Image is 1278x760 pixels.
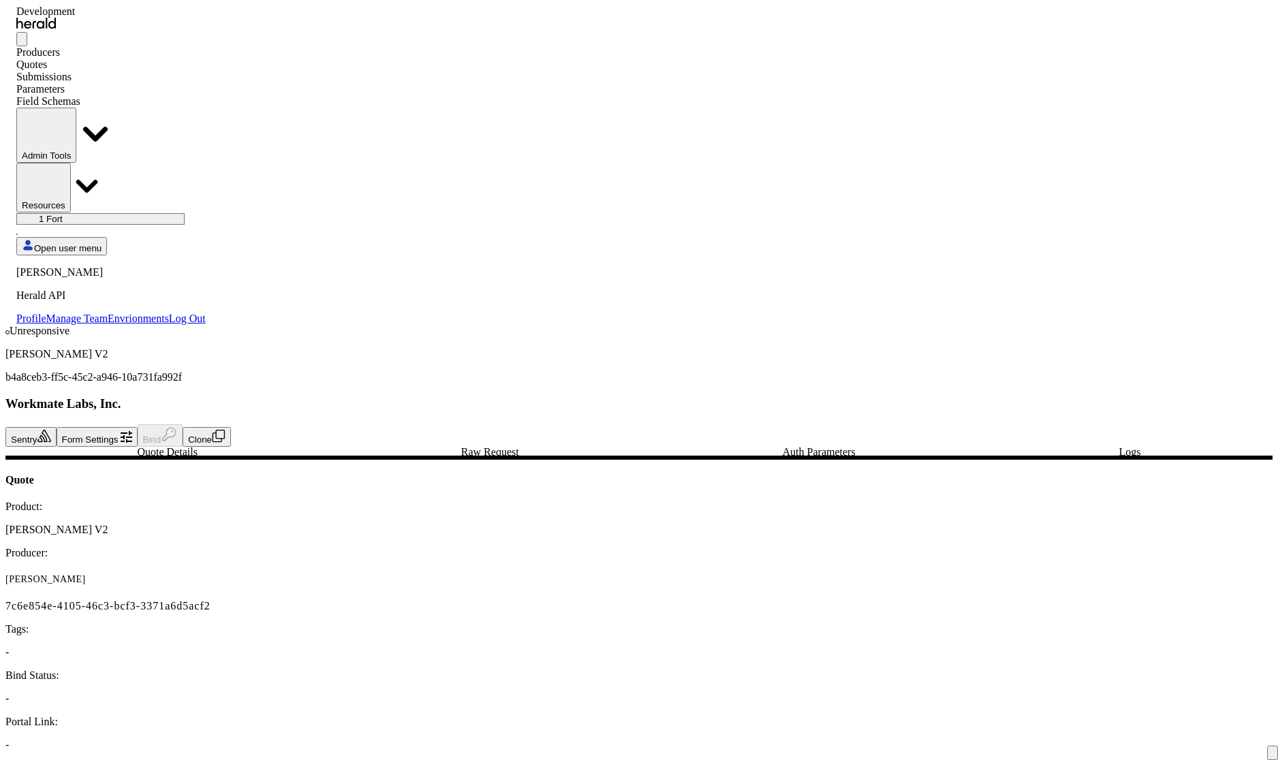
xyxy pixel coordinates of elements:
[16,95,206,108] div: Field Schemas
[10,325,69,336] span: Unresponsive
[5,739,1273,751] p: -
[1119,447,1141,458] span: Logs
[183,427,231,447] button: Clone
[16,108,76,163] button: internal dropdown menu
[5,348,1273,360] p: [PERSON_NAME] V2
[16,237,107,255] button: Open user menu
[5,427,57,447] button: Sentry
[5,646,1273,659] p: -
[108,313,169,324] a: Envrionments
[16,266,206,279] p: [PERSON_NAME]
[5,570,1273,589] p: [PERSON_NAME]
[16,163,71,212] button: Resources dropdown menu
[16,18,56,29] img: Herald Logo
[16,266,206,325] div: Open user menu
[5,371,1273,383] p: b4a8ceb3-ff5c-45c2-a946-10a731fa992f
[5,474,1273,486] h4: Quote
[5,600,1273,612] p: 7c6e854e-4105-46c3-bcf3-3371a6d5acf2
[46,313,108,324] a: Manage Team
[5,669,1273,682] p: Bind Status:
[5,396,1273,411] h3: Workmate Labs, Inc.
[16,313,46,324] a: Profile
[169,313,206,324] a: Log Out
[57,427,138,447] button: Form Settings
[16,83,206,95] div: Parameters
[5,547,1273,559] p: Producer:
[5,623,1273,635] p: Tags:
[461,447,519,458] span: Raw Request
[16,71,206,83] div: Submissions
[138,424,183,447] button: Bind
[5,524,1273,536] p: [PERSON_NAME] V2
[16,289,206,302] p: Herald API
[16,59,206,71] div: Quotes
[5,693,1273,705] p: -
[5,501,1273,513] p: Product:
[16,46,206,59] div: Producers
[783,447,856,458] span: Auth Parameters
[5,716,1273,728] p: Portal Link:
[137,447,197,458] span: Quote Details
[34,243,102,253] span: Open user menu
[16,5,206,18] div: Development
